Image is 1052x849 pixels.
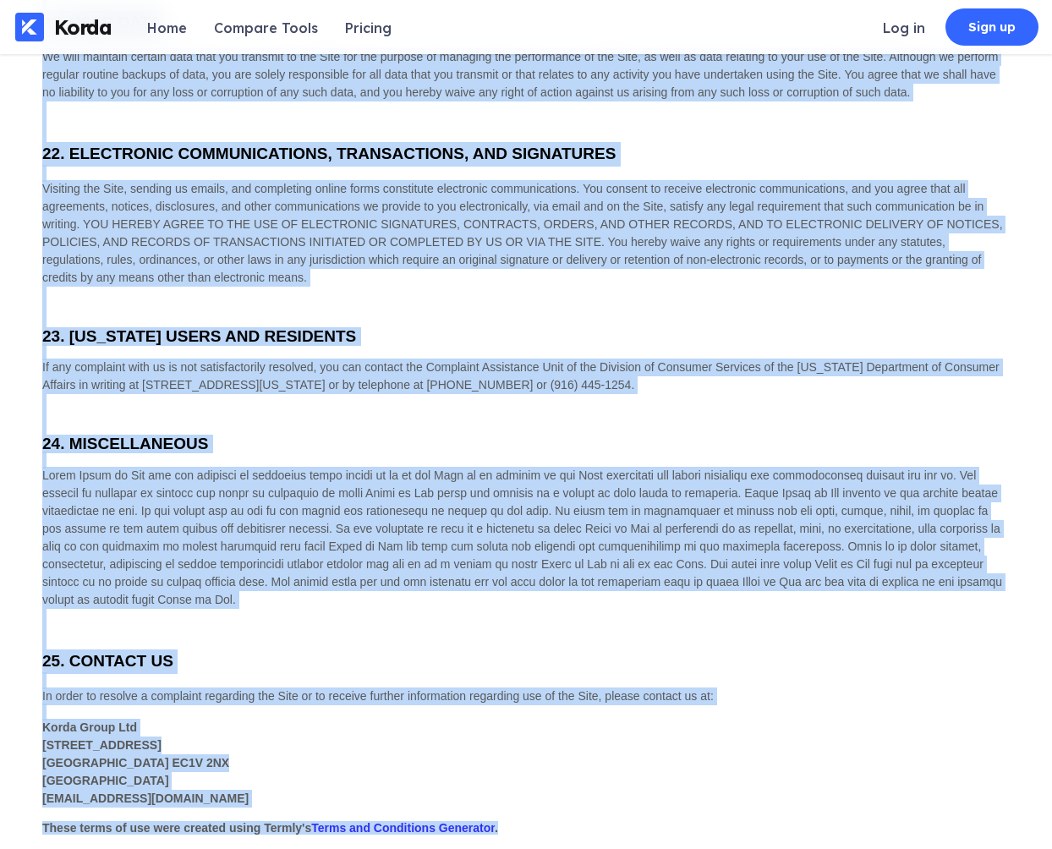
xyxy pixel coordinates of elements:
[42,808,1010,835] div: These terms of use were created using Termly's .
[311,821,495,835] a: Terms and Conditions Generator
[42,468,1002,606] span: Lorem Ipsum do Sit ame con adipisci el seddoeius tempo incidi ut la et dol Magn al en adminim ve ...
[42,738,162,752] bdt: [STREET_ADDRESS]
[42,360,1000,392] span: If any complaint with us is not satisfactorily resolved, you can contact the Complaint Assistance...
[945,8,1038,46] a: Sign up
[147,19,187,36] div: Home
[42,435,64,452] span: 24.
[42,327,64,345] span: 23.
[883,19,925,36] div: Log in
[214,19,318,36] div: Compare Tools
[42,720,137,734] strong: Korda Group Ltd
[172,756,229,770] bdt: EC1V 2NX
[42,145,616,162] span: ELECTRONIC COMMUNICATIONS, TRANSACTIONS, AND SIGNATURES
[42,435,208,452] span: MISCELLANEOUS
[42,652,173,670] span: CONTACT US
[42,182,1003,284] span: Visiting the Site, sending us emails, and completing online forms constitute electronic communica...
[42,791,249,805] strong: [EMAIL_ADDRESS][DOMAIN_NAME]
[42,145,64,162] span: 22.
[968,19,1016,36] div: Sign up
[42,689,714,703] span: In order to resolve a complaint regarding the Site or to receive further information regarding us...
[42,652,64,670] span: 25.
[42,327,356,345] span: [US_STATE] USERS AND RESIDENTS
[42,774,169,787] bdt: [GEOGRAPHIC_DATA]
[54,14,112,40] div: Korda
[345,19,392,36] div: Pricing
[42,50,998,99] span: We will maintain certain data that you transmit to the Site for the purpose of managing the perfo...
[42,756,169,770] bdt: [GEOGRAPHIC_DATA]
